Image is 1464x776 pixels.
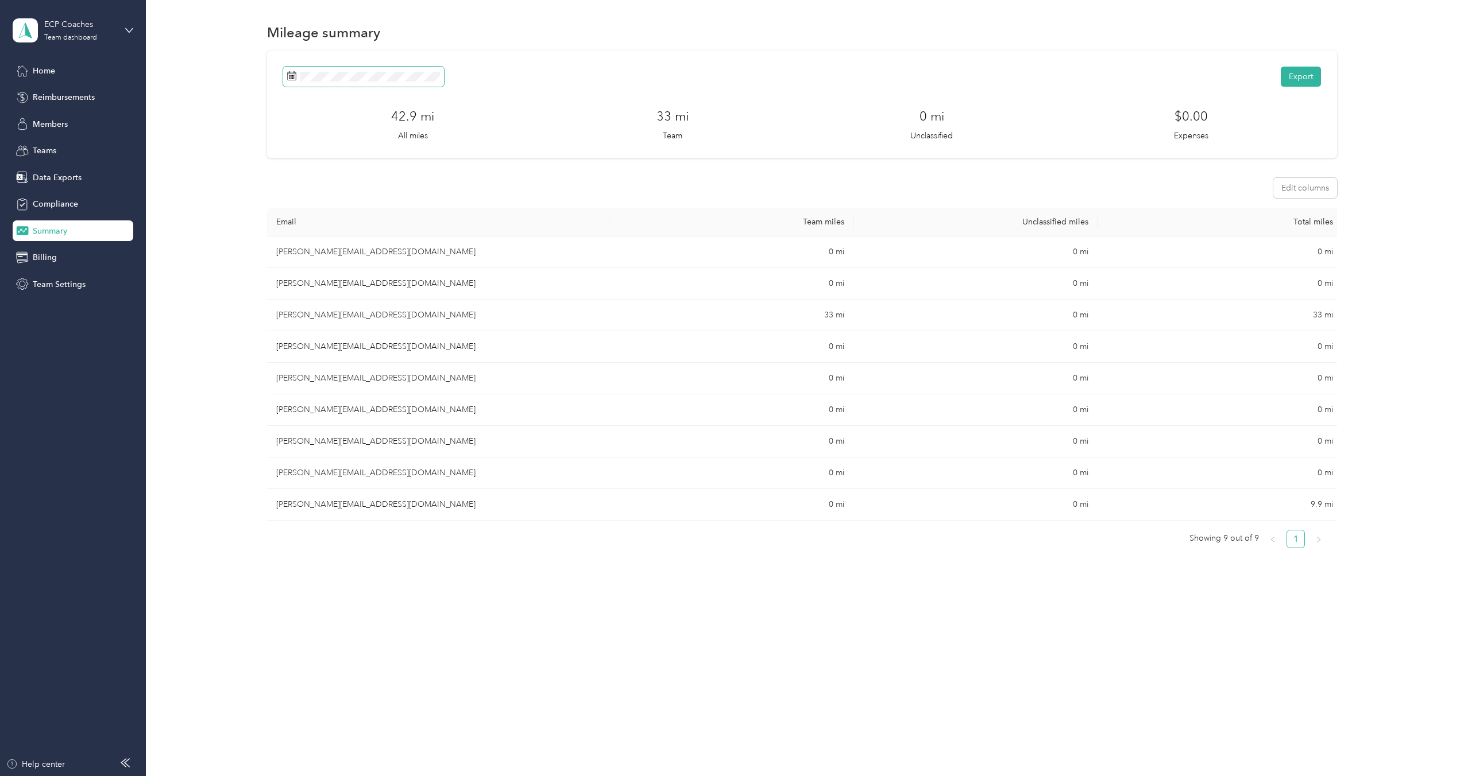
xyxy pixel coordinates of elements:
[267,394,609,426] td: luz@ecpartners.org
[33,198,78,210] span: Compliance
[398,130,428,142] p: All miles
[609,489,853,521] td: 0 mi
[33,91,95,103] span: Reimbursements
[853,394,1098,426] td: 0 mi
[609,300,853,331] td: 33 mi
[1189,530,1259,547] span: Showing 9 out of 9
[1098,489,1342,521] td: 9.9 mi
[853,208,1098,236] th: Unclassified miles
[391,107,434,126] h3: 42.9 mi
[1098,236,1342,268] td: 0 mi
[44,18,116,30] div: ECP Coaches
[1287,530,1304,548] a: 1
[1400,712,1464,776] iframe: Everlance-gr Chat Button Frame
[1098,268,1342,300] td: 0 mi
[1175,107,1208,126] h3: $0.00
[1273,178,1337,198] button: Edit columns
[609,268,853,300] td: 0 mi
[609,457,853,489] td: 0 mi
[1310,530,1328,548] button: right
[44,34,97,41] div: Team dashboard
[1287,530,1305,548] li: 1
[609,426,853,457] td: 0 mi
[1098,331,1342,363] td: 0 mi
[1174,130,1208,142] p: Expenses
[267,457,609,489] td: katie@ecpartners.org
[267,236,609,268] td: tara@ecpartners.org
[853,489,1098,521] td: 0 mi
[609,394,853,426] td: 0 mi
[267,208,609,236] th: Email
[1281,67,1321,87] button: Export
[267,363,609,394] td: elizabeth@ecpartners.org
[609,236,853,268] td: 0 mi
[1098,394,1342,426] td: 0 mi
[1098,300,1342,331] td: 33 mi
[853,268,1098,300] td: 0 mi
[267,331,609,363] td: carrie@ecpartners.org
[853,363,1098,394] td: 0 mi
[33,278,86,290] span: Team Settings
[33,65,55,77] span: Home
[1098,457,1342,489] td: 0 mi
[1098,208,1342,236] th: Total miles
[609,363,853,394] td: 0 mi
[1269,536,1276,543] span: left
[1264,530,1282,548] li: Previous Page
[853,426,1098,457] td: 0 mi
[1315,536,1322,543] span: right
[267,300,609,331] td: romina@ecpartners.org
[33,251,57,263] span: Billing
[853,331,1098,363] td: 0 mi
[609,208,853,236] th: Team miles
[920,107,944,126] h3: 0 mi
[1310,530,1328,548] li: Next Page
[656,107,689,126] h3: 33 mi
[6,758,65,770] button: Help center
[1264,530,1282,548] button: left
[33,118,68,130] span: Members
[910,130,953,142] p: Unclassified
[663,130,682,142] p: Team
[853,236,1098,268] td: 0 mi
[267,426,609,457] td: paola@ecpartners.org
[267,489,609,521] td: olga@ecpartners.org
[1098,363,1342,394] td: 0 mi
[267,26,380,38] h1: Mileage summary
[853,457,1098,489] td: 0 mi
[33,145,56,157] span: Teams
[33,172,82,184] span: Data Exports
[267,268,609,300] td: suzannah@ecpartners.org
[33,225,67,237] span: Summary
[853,300,1098,331] td: 0 mi
[609,331,853,363] td: 0 mi
[1098,426,1342,457] td: 0 mi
